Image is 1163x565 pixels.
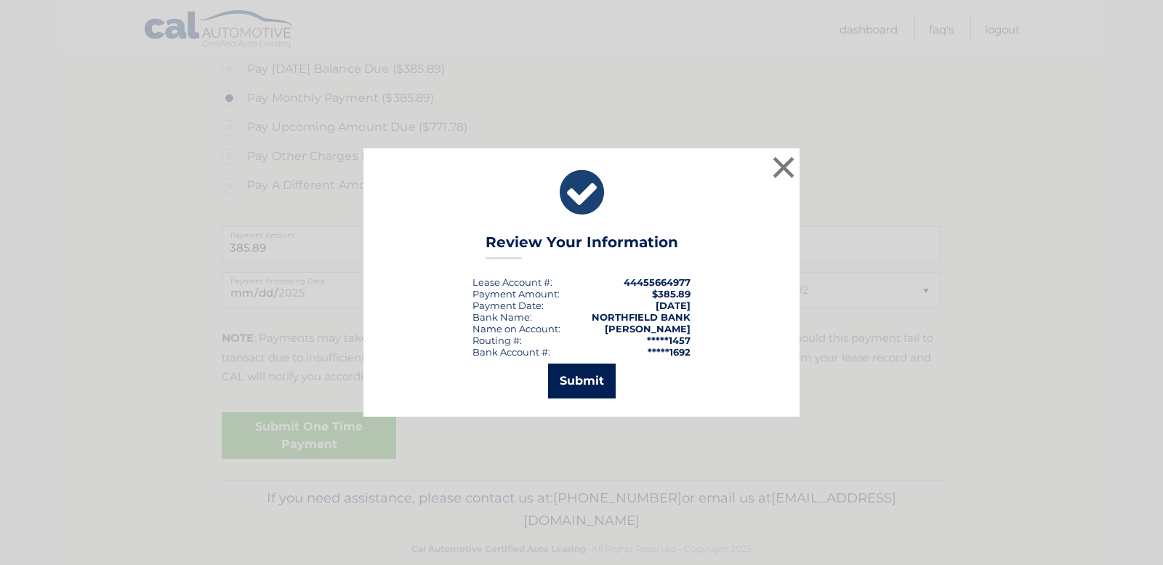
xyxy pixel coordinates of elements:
div: : [472,300,544,311]
div: Routing #: [472,334,522,346]
div: Bank Name: [472,311,532,323]
span: Payment Date [472,300,542,311]
strong: 44455664977 [624,276,691,288]
button: × [769,153,798,182]
h3: Review Your Information [486,233,678,259]
strong: [PERSON_NAME] [605,323,691,334]
span: [DATE] [656,300,691,311]
div: Payment Amount: [472,288,560,300]
button: Submit [548,364,616,398]
div: Name on Account: [472,323,560,334]
div: Bank Account #: [472,346,550,358]
span: $385.89 [652,288,691,300]
strong: NORTHFIELD BANK [592,311,691,323]
div: Lease Account #: [472,276,552,288]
